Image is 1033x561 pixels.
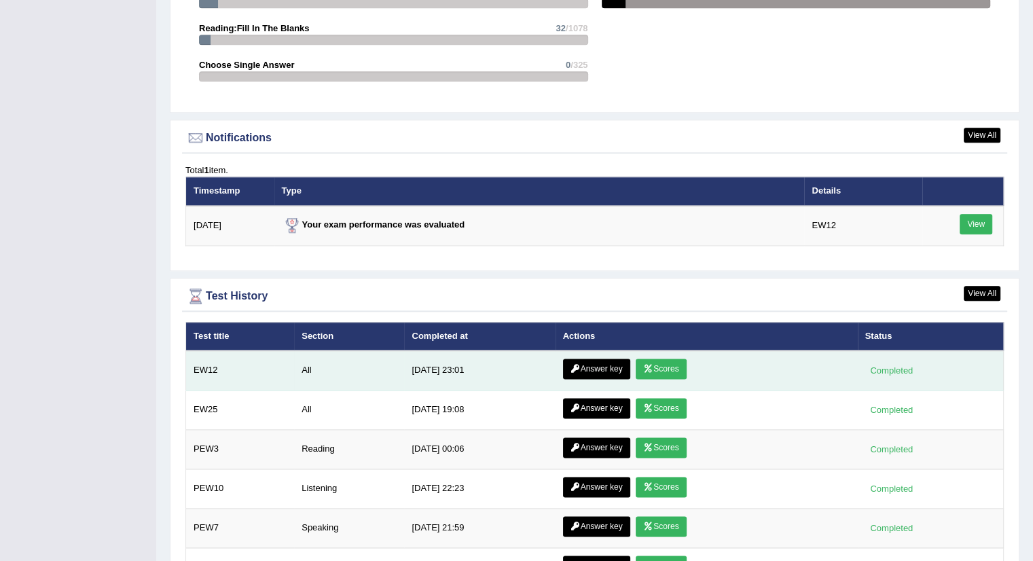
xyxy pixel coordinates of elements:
[186,206,274,246] td: [DATE]
[865,363,918,378] div: Completed
[563,437,630,458] a: Answer key
[865,442,918,456] div: Completed
[865,521,918,535] div: Completed
[566,23,588,33] span: /1078
[282,219,465,230] strong: Your exam performance was evaluated
[566,60,570,70] span: 0
[556,23,565,33] span: 32
[185,128,1004,148] div: Notifications
[186,391,295,430] td: EW25
[185,164,1004,177] div: Total item.
[199,23,310,33] strong: Reading:Fill In The Blanks
[404,469,555,509] td: [DATE] 22:23
[404,322,555,350] th: Completed at
[865,482,918,496] div: Completed
[804,206,922,246] td: EW12
[960,214,992,234] a: View
[294,391,404,430] td: All
[204,165,209,175] b: 1
[294,322,404,350] th: Section
[563,398,630,418] a: Answer key
[804,177,922,205] th: Details
[563,359,630,379] a: Answer key
[199,60,294,70] strong: Choose Single Answer
[186,177,274,205] th: Timestamp
[185,286,1004,306] div: Test History
[964,286,1000,301] a: View All
[186,350,295,391] td: EW12
[556,322,858,350] th: Actions
[636,359,686,379] a: Scores
[636,477,686,497] a: Scores
[186,469,295,509] td: PEW10
[636,398,686,418] a: Scores
[563,477,630,497] a: Answer key
[186,509,295,548] td: PEW7
[858,322,1004,350] th: Status
[294,430,404,469] td: Reading
[186,322,295,350] th: Test title
[636,516,686,537] a: Scores
[865,403,918,417] div: Completed
[570,60,587,70] span: /325
[186,430,295,469] td: PEW3
[404,350,555,391] td: [DATE] 23:01
[636,437,686,458] a: Scores
[294,509,404,548] td: Speaking
[294,350,404,391] td: All
[964,128,1000,143] a: View All
[294,469,404,509] td: Listening
[274,177,805,205] th: Type
[404,509,555,548] td: [DATE] 21:59
[404,391,555,430] td: [DATE] 19:08
[563,516,630,537] a: Answer key
[404,430,555,469] td: [DATE] 00:06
